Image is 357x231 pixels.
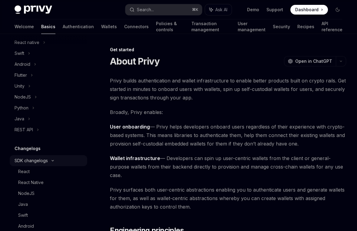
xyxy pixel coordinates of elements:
[63,19,94,34] a: Authentication
[15,126,33,133] div: REST API
[156,19,184,34] a: Policies & controls
[192,7,198,12] span: ⌘ K
[247,7,259,13] a: Demo
[295,58,332,64] span: Open in ChatGPT
[205,4,232,15] button: Ask AI
[10,188,87,199] a: NodeJS
[110,154,346,179] span: — Developers can spin up user-centric wallets from the client or general-purpose wallets from the...
[110,186,346,211] span: Privy surfaces both user-centric abstractions enabling you to authenticate users and generate wal...
[10,177,87,188] a: React Native
[10,210,87,221] a: Swift
[15,145,41,152] h5: Changelogs
[110,76,346,102] span: Privy builds authentication and wallet infrastructure to enable better products built on crypto r...
[284,56,336,66] button: Open in ChatGPT
[10,199,87,210] a: Java
[18,179,44,186] div: React Native
[15,93,31,101] div: NodeJS
[110,124,150,130] strong: User onboarding
[18,223,34,230] div: Android
[110,108,346,116] span: Broadly, Privy enables:
[191,19,230,34] a: Transaction management
[10,166,87,177] a: React
[110,122,346,148] span: — Privy helps developers onboard users regardless of their experience with crypto-based systems. ...
[137,6,154,13] div: Search...
[124,19,149,34] a: Connectors
[18,168,30,175] div: React
[238,19,266,34] a: User management
[15,104,28,112] div: Python
[18,201,28,208] div: Java
[15,19,34,34] a: Welcome
[18,212,28,219] div: Swift
[290,5,328,15] a: Dashboard
[15,50,24,57] div: Swift
[110,56,160,67] h1: About Privy
[15,72,27,79] div: Flutter
[266,7,283,13] a: Support
[15,82,25,90] div: Unity
[297,19,314,34] a: Recipes
[322,19,342,34] a: API reference
[15,61,30,68] div: Android
[125,4,202,15] button: Search...⌘K
[295,7,319,13] span: Dashboard
[215,7,227,13] span: Ask AI
[333,5,342,15] button: Toggle dark mode
[15,157,48,164] div: SDK changelogs
[110,155,160,161] strong: Wallet infrastructure
[15,5,52,14] img: dark logo
[41,19,55,34] a: Basics
[18,190,35,197] div: NodeJS
[273,19,290,34] a: Security
[101,19,117,34] a: Wallets
[15,115,24,122] div: Java
[110,47,346,53] div: Get started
